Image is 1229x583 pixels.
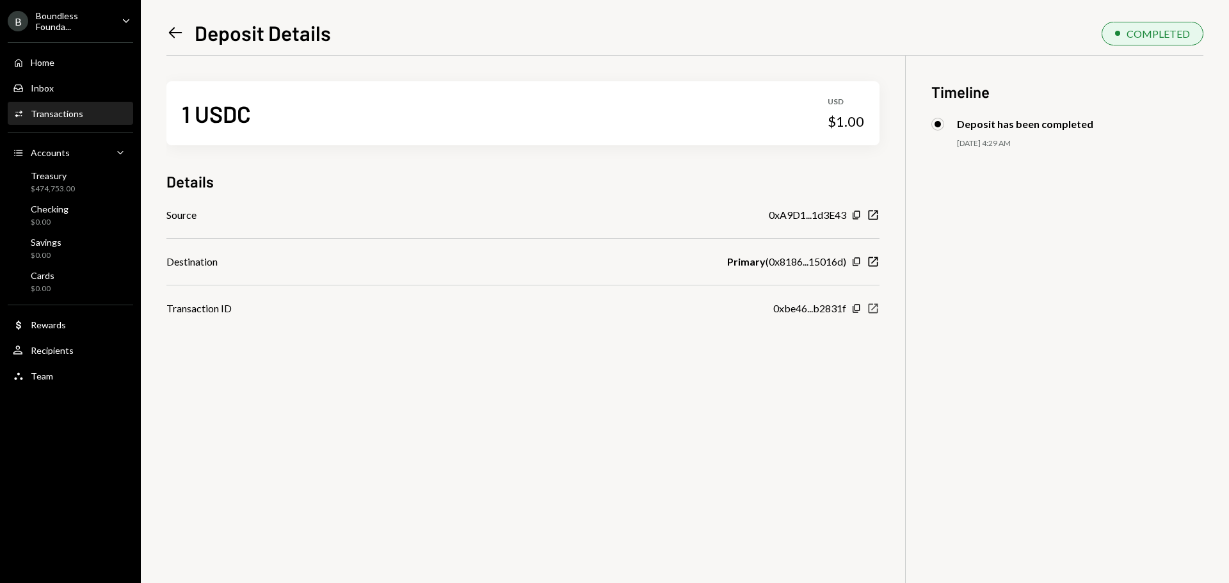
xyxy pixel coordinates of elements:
[1127,28,1190,40] div: COMPLETED
[31,270,54,281] div: Cards
[8,51,133,74] a: Home
[31,217,68,228] div: $0.00
[166,301,232,316] div: Transaction ID
[8,141,133,164] a: Accounts
[773,301,846,316] div: 0xbe46...b2831f
[31,170,75,181] div: Treasury
[727,254,846,269] div: ( 0x8186...15016d )
[31,108,83,119] div: Transactions
[31,83,54,93] div: Inbox
[166,207,197,223] div: Source
[31,345,74,356] div: Recipients
[31,319,66,330] div: Rewards
[8,102,133,125] a: Transactions
[8,339,133,362] a: Recipients
[931,81,1203,102] h3: Timeline
[8,200,133,230] a: Checking$0.00
[195,20,331,45] h1: Deposit Details
[828,113,864,131] div: $1.00
[957,138,1203,149] div: [DATE] 4:29 AM
[31,184,75,195] div: $474,753.00
[769,207,846,223] div: 0xA9D1...1d3E43
[8,166,133,197] a: Treasury$474,753.00
[31,57,54,68] div: Home
[31,147,70,158] div: Accounts
[31,204,68,214] div: Checking
[31,237,61,248] div: Savings
[8,364,133,387] a: Team
[8,11,28,31] div: B
[166,171,214,192] h3: Details
[957,118,1093,130] div: Deposit has been completed
[828,97,864,108] div: USD
[8,313,133,336] a: Rewards
[8,233,133,264] a: Savings$0.00
[8,76,133,99] a: Inbox
[727,254,766,269] b: Primary
[36,10,111,32] div: Boundless Founda...
[182,99,251,128] div: 1 USDC
[31,284,54,294] div: $0.00
[166,254,218,269] div: Destination
[31,250,61,261] div: $0.00
[8,266,133,297] a: Cards$0.00
[31,371,53,381] div: Team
